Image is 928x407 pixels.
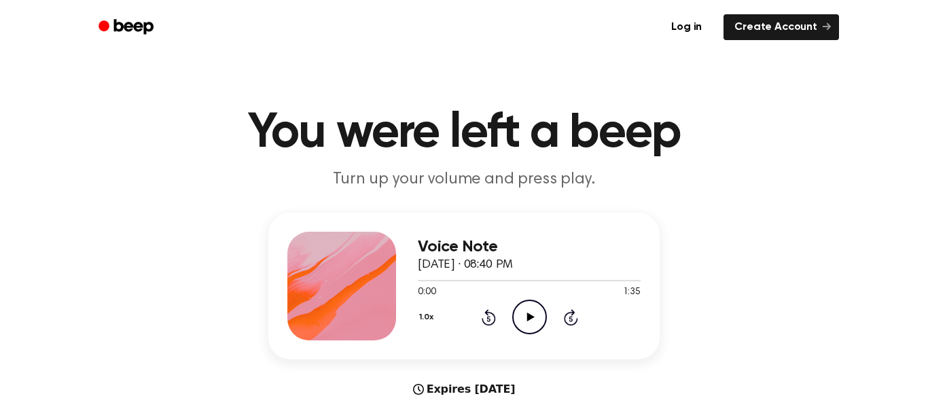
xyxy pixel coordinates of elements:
h1: You were left a beep [116,109,812,158]
span: 0:00 [418,285,435,300]
h3: Voice Note [418,238,641,256]
span: 1:35 [623,285,641,300]
div: Expires [DATE] [413,381,516,397]
a: Log in [658,12,715,43]
a: Create Account [724,14,839,40]
span: [DATE] · 08:40 PM [418,259,513,271]
a: Beep [89,14,166,41]
p: Turn up your volume and press play. [203,169,725,191]
button: 1.0x [418,306,438,329]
